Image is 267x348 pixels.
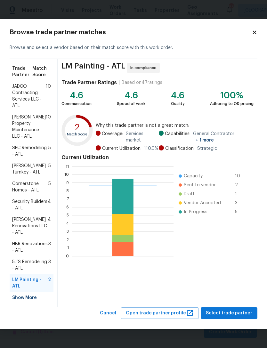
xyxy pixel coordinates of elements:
div: Quality [171,101,185,107]
span: 2 [235,182,245,188]
text: 9 [66,181,69,184]
span: [PERSON_NAME] Turnkey - ATL [12,163,48,175]
span: In Progress [184,209,207,215]
text: 5 [67,213,69,217]
span: General Contractor [193,131,254,143]
span: 3 [48,241,51,254]
div: Communication [61,101,92,107]
button: Cancel [97,307,119,319]
span: Classification: [165,145,195,152]
span: In compliance [130,65,159,71]
text: 2 [75,123,80,132]
span: Draft [184,191,195,197]
span: Cornerstone Homes - ATL [12,181,48,193]
text: 10 [64,173,69,176]
span: Capabilities: [165,131,190,143]
span: Security Builders - ATL [12,198,48,211]
span: 5 [48,163,51,175]
button: Select trade partner [201,307,257,319]
h2: Browse trade partner matches [10,29,252,36]
span: Match Score [32,65,51,78]
text: 8 [66,189,69,193]
text: 7 [67,197,69,201]
text: 4 [66,222,69,225]
span: Services market [126,131,159,143]
h4: Trade Partner Ratings [61,79,117,86]
text: 3 [67,230,69,233]
div: | [117,79,122,86]
span: [PERSON_NAME] Renovations LLC - ATL [12,216,48,236]
div: 100% [210,92,254,99]
span: Select trade partner [206,309,252,317]
span: Capacity [184,173,203,179]
span: Why this trade partner is not a great match: [96,122,254,129]
span: 3 [235,200,245,206]
div: Speed of work [117,101,145,107]
text: 2 [67,238,69,241]
span: 5J’S Remodeling - ATL [12,259,48,271]
span: 110.0 % [144,145,158,152]
span: + 1 more [196,138,214,142]
span: JADCO Contracting Services LLC - ATL [12,83,46,109]
h4: Current Utilization [61,154,254,161]
span: 3 [48,259,51,271]
span: 4 [48,198,51,211]
span: 10 [46,83,51,109]
text: 11 [66,164,69,168]
span: 1 [235,191,245,197]
span: [PERSON_NAME] Property Maintenance LLC - ATL [12,114,46,140]
span: 5 [235,209,245,215]
span: Trade Partner [12,65,32,78]
text: 1 [67,246,69,250]
text: Match Score [67,133,88,136]
span: HBR Renovations - ATL [12,241,48,254]
div: 4.6 [117,92,145,99]
span: LM Painting - ATL [12,277,48,289]
span: SEC Remodeling - ATL [12,145,48,158]
div: 4.6 [171,92,185,99]
div: Browse and select a vendor based on their match score with this work order. [10,37,257,59]
span: Vendor Accepted [184,200,221,206]
span: Strategic [197,145,217,152]
span: 10 [235,173,245,179]
span: Cancel [100,309,116,317]
span: Sent to vendor [184,182,216,188]
button: Open trade partner profile [121,307,199,319]
span: LM Painting - ATL [61,63,125,73]
span: Coverage: [102,131,123,143]
div: Show More [10,292,53,303]
text: 0 [66,254,69,258]
span: 10 [46,114,51,140]
span: 4 [48,216,51,236]
div: Based on 47 ratings [122,79,162,86]
span: 5 [48,145,51,158]
span: 2 [48,277,51,289]
span: 5 [48,181,51,193]
text: 6 [66,205,69,209]
span: Open trade partner profile [126,309,194,317]
span: Current Utilization: [102,145,142,152]
div: Adhering to OD pricing [210,101,254,107]
div: 4.6 [61,92,92,99]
